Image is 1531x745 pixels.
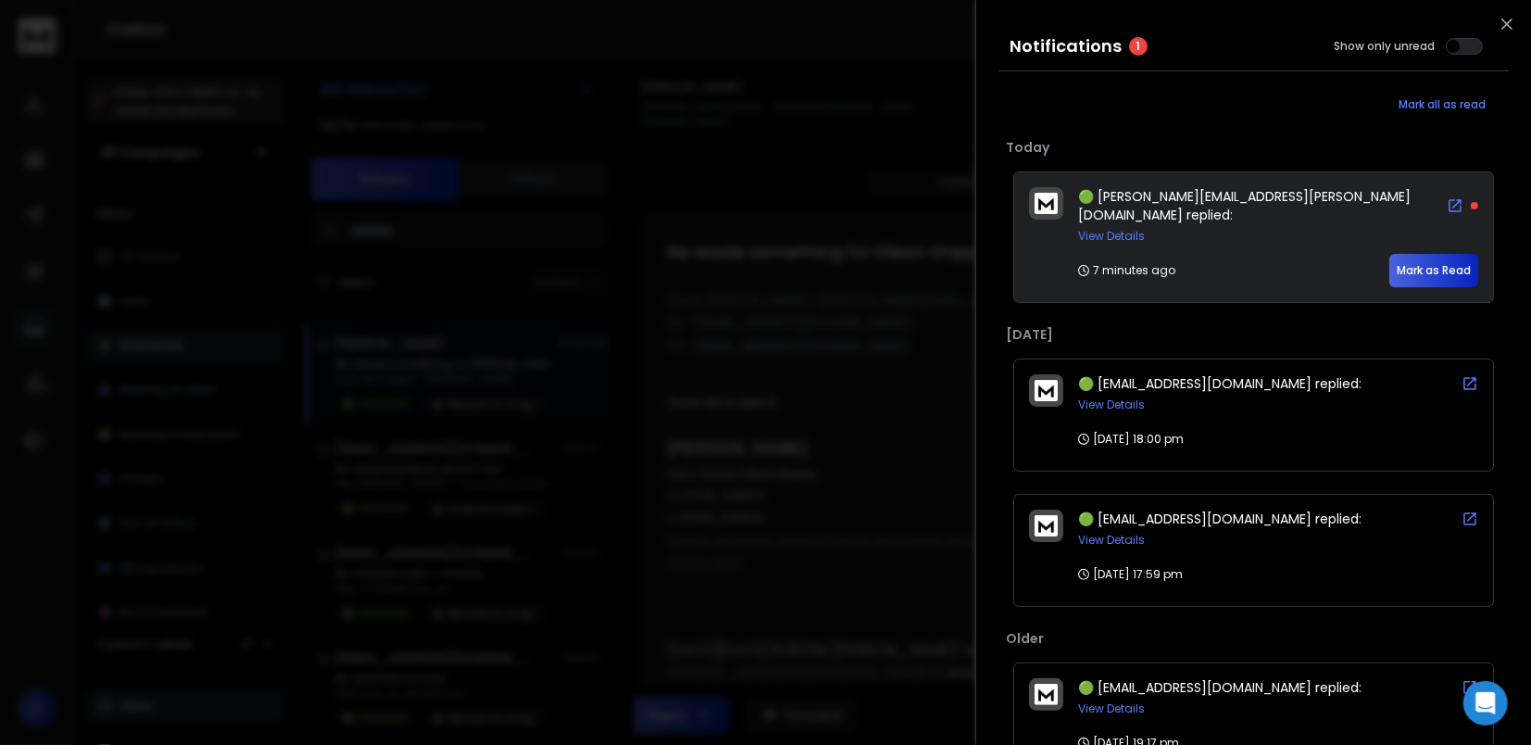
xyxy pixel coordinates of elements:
button: Mark all as read [1375,86,1509,123]
label: Show only unread [1334,39,1435,54]
button: View Details [1078,229,1145,244]
p: Today [1006,138,1501,157]
img: logo [1035,684,1058,705]
span: 🟢 [EMAIL_ADDRESS][DOMAIN_NAME] replied: [1078,510,1362,528]
h3: Notifications [1010,33,1122,59]
img: logo [1035,515,1058,537]
p: [DATE] 18:00 pm [1078,432,1184,447]
p: Older [1006,629,1501,648]
img: logo [1035,193,1058,214]
span: Mark all as read [1399,97,1486,112]
p: [DATE] [1006,325,1501,344]
button: View Details [1078,533,1145,548]
img: logo [1035,380,1058,401]
p: 7 minutes ago [1078,263,1175,278]
span: 🟢 [EMAIL_ADDRESS][DOMAIN_NAME] replied: [1078,374,1362,393]
p: [DATE] 17:59 pm [1078,567,1183,582]
button: View Details [1078,701,1145,716]
button: View Details [1078,398,1145,412]
span: 1 [1129,37,1148,56]
div: Open Intercom Messenger [1463,681,1508,726]
button: Mark as Read [1389,254,1478,287]
span: 🟢 [EMAIL_ADDRESS][DOMAIN_NAME] replied: [1078,678,1362,697]
span: 🟢 [PERSON_NAME][EMAIL_ADDRESS][PERSON_NAME][DOMAIN_NAME] replied: [1078,187,1411,224]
